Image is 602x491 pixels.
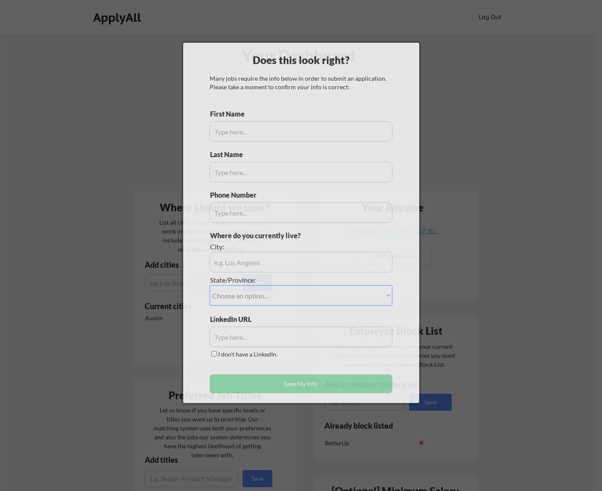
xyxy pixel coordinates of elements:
[210,162,392,182] input: Type here...
[210,327,392,347] input: Type here...
[210,190,261,200] div: Phone Number
[210,275,345,285] div: State/Province:
[210,109,251,119] div: First Name
[210,315,274,324] div: LinkedIn URL
[210,74,392,91] div: Many jobs require the info below in order to submit an application. Please take a moment to confi...
[210,150,251,159] div: Last Name
[210,242,345,251] div: City:
[218,351,278,358] label: I don't have a LinkedIn.
[210,231,345,240] div: Where do you currently live?
[210,202,392,223] input: Type here...
[210,121,392,142] input: Type here...
[183,53,419,67] div: Does this look right?
[210,252,392,272] input: e.g. Los Angeles
[210,374,392,393] button: Save My Info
